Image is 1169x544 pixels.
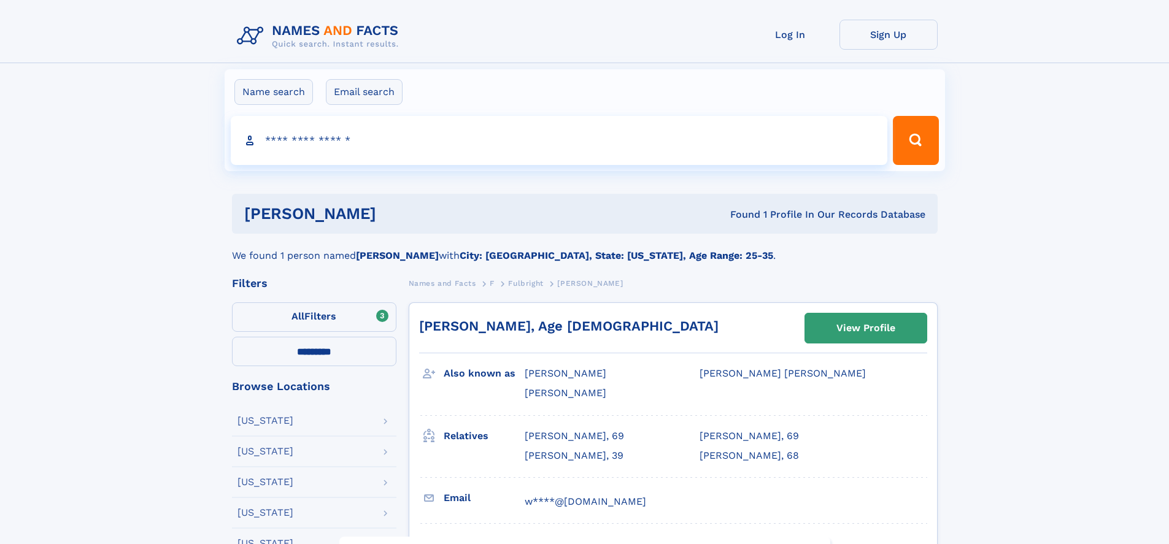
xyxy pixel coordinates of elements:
[741,20,839,50] a: Log In
[409,275,476,291] a: Names and Facts
[232,302,396,332] label: Filters
[700,449,799,462] a: [PERSON_NAME], 68
[232,234,938,263] div: We found 1 person named with .
[508,275,543,291] a: Fulbright
[237,477,293,487] div: [US_STATE]
[231,116,888,165] input: search input
[525,367,606,379] span: [PERSON_NAME]
[419,318,719,334] a: [PERSON_NAME], Age [DEMOGRAPHIC_DATA]
[490,275,495,291] a: F
[232,278,396,289] div: Filters
[805,313,927,343] a: View Profile
[232,381,396,392] div: Browse Locations
[234,79,313,105] label: Name search
[553,208,925,221] div: Found 1 Profile In Our Records Database
[525,449,623,462] a: [PERSON_NAME], 39
[525,387,606,399] span: [PERSON_NAME]
[356,250,439,261] b: [PERSON_NAME]
[490,279,495,288] span: F
[893,116,938,165] button: Search Button
[244,206,554,221] h1: [PERSON_NAME]
[232,20,409,53] img: Logo Names and Facts
[237,508,293,518] div: [US_STATE]
[700,429,799,443] a: [PERSON_NAME], 69
[836,314,895,342] div: View Profile
[444,426,525,446] h3: Relatives
[557,279,623,288] span: [PERSON_NAME]
[291,310,304,322] span: All
[700,367,866,379] span: [PERSON_NAME] [PERSON_NAME]
[237,446,293,456] div: [US_STATE]
[460,250,773,261] b: City: [GEOGRAPHIC_DATA], State: [US_STATE], Age Range: 25-35
[326,79,403,105] label: Email search
[525,429,624,443] a: [PERSON_NAME], 69
[444,363,525,384] h3: Also known as
[237,416,293,426] div: [US_STATE]
[839,20,938,50] a: Sign Up
[508,279,543,288] span: Fulbright
[444,488,525,508] h3: Email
